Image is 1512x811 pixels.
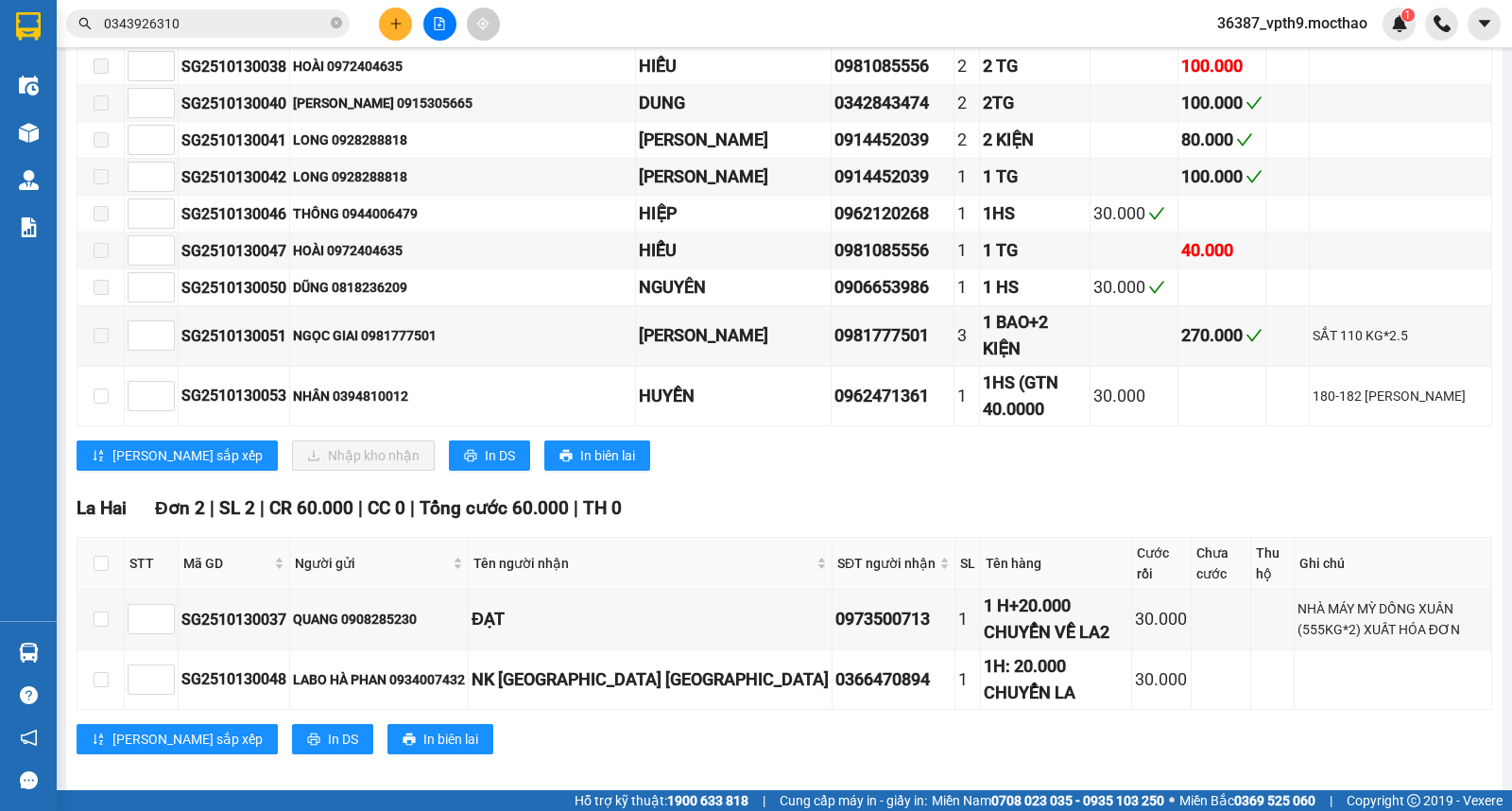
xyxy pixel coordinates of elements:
[1181,322,1263,349] div: 270.000
[104,13,327,34] input: Tìm tên, số ĐT hoặc mã đơn
[832,85,954,122] td: 0342843474
[983,53,1087,79] div: 2 TG
[179,367,290,427] td: SG2510130053
[1251,538,1295,590] th: Thu hộ
[19,217,39,237] img: solution-icon
[293,277,632,298] div: DŨNG 0818236209
[1246,95,1263,112] span: check
[957,200,976,227] div: 1
[423,729,478,750] span: In biên lai
[472,666,829,693] div: NK [GEOGRAPHIC_DATA] [GEOGRAPHIC_DATA]
[1295,538,1492,590] th: Ghi chú
[1169,797,1175,804] span: ⚪️
[77,497,127,519] span: La Hai
[77,724,278,754] button: sort-ascending[PERSON_NAME] sắp xếp
[293,166,632,187] div: LONG 0928288818
[983,274,1087,301] div: 1 HS
[292,440,435,471] button: downloadNhập kho nhận
[835,606,952,632] div: 0973500713
[20,686,38,704] span: question-circle
[179,48,290,85] td: SG2510130038
[834,127,951,153] div: 0914452039
[219,497,255,519] span: SL 2
[1148,205,1165,222] span: check
[991,793,1164,808] strong: 0708 023 035 - 0935 103 250
[636,48,832,85] td: HIẾU
[832,48,954,85] td: 0981085556
[957,90,976,116] div: 2
[1434,15,1451,32] img: phone-icon
[636,122,832,159] td: NGỌC ANH
[179,233,290,269] td: SG2510130047
[260,497,265,519] span: |
[1181,237,1263,264] div: 40.000
[1132,538,1192,590] th: Cước rồi
[575,790,748,811] span: Hỗ trợ kỹ thuật:
[955,538,981,590] th: SL
[472,606,829,632] div: ĐẠT
[293,129,632,150] div: LONG 0928288818
[1093,200,1175,227] div: 30.000
[1135,606,1188,632] div: 30.000
[293,203,632,224] div: THÔNG 0944006479
[420,497,569,519] span: Tổng cước 60.000
[92,449,105,464] span: sort-ascending
[832,306,954,367] td: 0981777501
[957,164,976,190] div: 1
[1246,168,1263,185] span: check
[1192,538,1250,590] th: Chưa cước
[834,383,951,409] div: 0962471361
[1468,8,1501,41] button: caret-down
[387,724,493,754] button: printerIn biên lai
[832,122,954,159] td: 0914452039
[958,666,977,693] div: 1
[580,445,635,466] span: In biên lai
[1236,131,1253,148] span: check
[639,383,828,409] div: HUYỀN
[837,553,936,574] span: SĐT người nhận
[763,790,765,811] span: |
[293,93,632,113] div: [PERSON_NAME] 0915305665
[834,322,951,349] div: 0981777501
[574,497,578,519] span: |
[155,497,205,519] span: Đơn 2
[932,790,1164,811] span: Miền Nam
[1330,790,1332,811] span: |
[1179,790,1315,811] span: Miền Bắc
[832,233,954,269] td: 0981085556
[433,17,446,30] span: file-add
[1148,279,1165,296] span: check
[20,771,38,789] span: message
[983,200,1087,227] div: 1HS
[957,127,976,153] div: 2
[984,653,1128,707] div: 1H: 20.000 CHUYỂN LA
[368,497,405,519] span: CC 0
[983,90,1087,116] div: 2TG
[1181,90,1263,116] div: 100.000
[636,233,832,269] td: HIẾU
[983,127,1087,153] div: 2 KIỆN
[832,269,954,306] td: 0906653986
[983,309,1087,363] div: 1 BAO+2 KIỆN
[1297,598,1488,640] div: NHÀ MÁY MỲ DỒNG XUÂN (555KG*2) XUẤT HÓA ĐƠN
[1407,794,1420,807] span: copyright
[293,386,632,406] div: NHÂN 0394810012
[210,497,215,519] span: |
[19,170,39,190] img: warehouse-icon
[403,733,416,748] span: printer
[1135,666,1188,693] div: 30.000
[833,590,955,650] td: 0973500713
[469,590,833,650] td: ĐẠT
[780,790,927,811] span: Cung cấp máy in - giấy in:
[307,733,320,748] span: printer
[449,440,530,471] button: printerIn DS
[639,53,828,79] div: HIẾU
[1093,274,1175,301] div: 30.000
[639,237,828,264] div: HIẾU
[179,122,290,159] td: SG2510130041
[957,322,976,349] div: 3
[834,237,951,264] div: 0981085556
[834,274,951,301] div: 0906653986
[112,445,263,466] span: [PERSON_NAME] sắp xếp
[1202,11,1383,35] span: 36387_vpth9.mocthao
